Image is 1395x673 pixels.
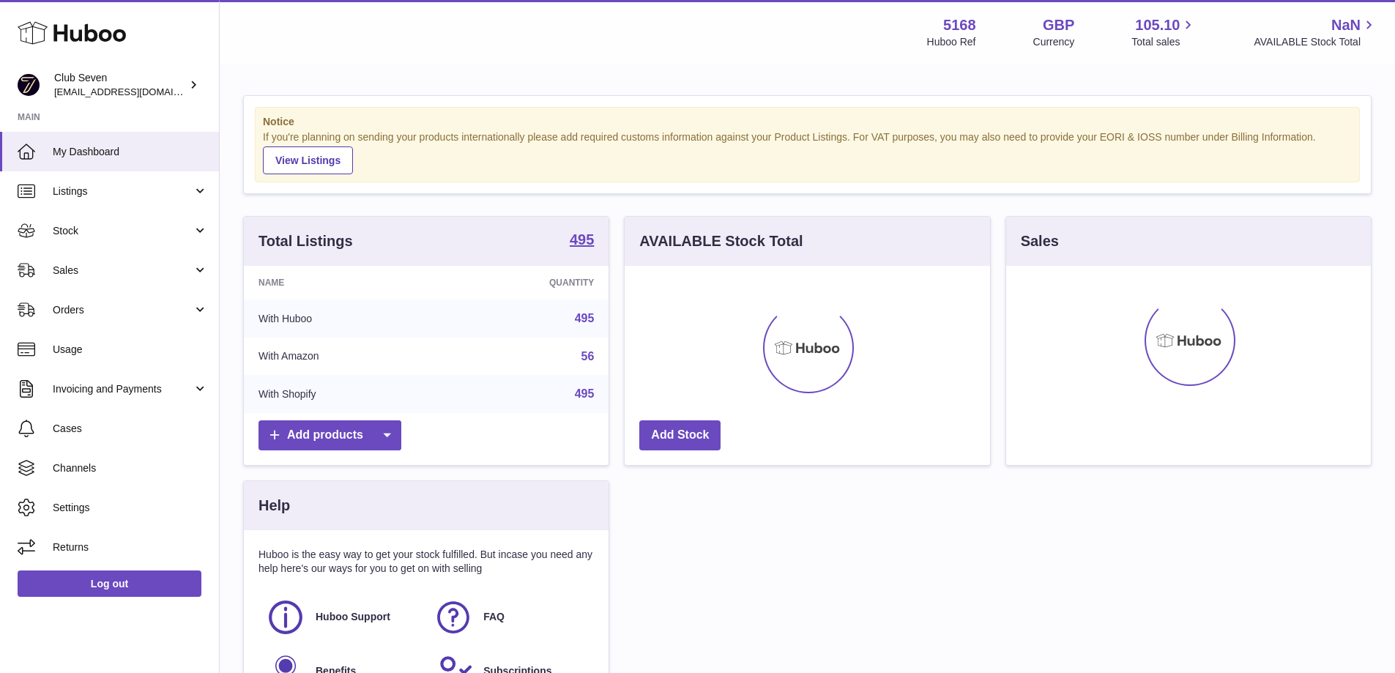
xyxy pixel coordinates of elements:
span: AVAILABLE Stock Total [1254,35,1377,49]
span: Returns [53,540,208,554]
a: 495 [575,312,595,324]
h3: Sales [1021,231,1059,251]
a: 495 [575,387,595,400]
span: Total sales [1131,35,1197,49]
td: With Huboo [244,300,444,338]
span: 105.10 [1135,15,1180,35]
img: info@wearclubseven.com [18,74,40,96]
span: My Dashboard [53,145,208,159]
span: Channels [53,461,208,475]
div: Currency [1033,35,1075,49]
a: NaN AVAILABLE Stock Total [1254,15,1377,49]
span: Stock [53,224,193,238]
a: 56 [581,350,595,362]
a: Add Stock [639,420,721,450]
h3: AVAILABLE Stock Total [639,231,803,251]
a: Huboo Support [266,598,419,637]
span: Listings [53,185,193,198]
strong: GBP [1043,15,1074,35]
span: Invoicing and Payments [53,382,193,396]
th: Name [244,266,444,300]
span: [EMAIL_ADDRESS][DOMAIN_NAME] [54,86,215,97]
span: NaN [1331,15,1361,35]
a: Log out [18,570,201,597]
a: View Listings [263,146,353,174]
strong: 495 [570,232,594,247]
span: FAQ [483,610,505,624]
h3: Help [258,496,290,516]
td: With Shopify [244,375,444,413]
span: Settings [53,501,208,515]
a: 495 [570,232,594,250]
span: Usage [53,343,208,357]
span: Cases [53,422,208,436]
td: With Amazon [244,338,444,376]
a: 105.10 Total sales [1131,15,1197,49]
span: Orders [53,303,193,317]
a: Add products [258,420,401,450]
th: Quantity [444,266,609,300]
div: Huboo Ref [927,35,976,49]
strong: Notice [263,115,1352,129]
p: Huboo is the easy way to get your stock fulfilled. But incase you need any help here's our ways f... [258,548,594,576]
h3: Total Listings [258,231,353,251]
span: Huboo Support [316,610,390,624]
div: Club Seven [54,71,186,99]
span: Sales [53,264,193,278]
strong: 5168 [943,15,976,35]
div: If you're planning on sending your products internationally please add required customs informati... [263,130,1352,174]
a: FAQ [434,598,587,637]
